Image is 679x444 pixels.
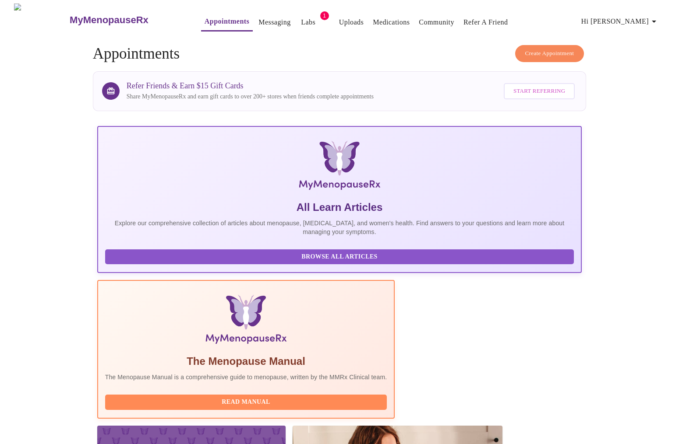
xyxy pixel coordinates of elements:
[105,249,574,265] button: Browse All Articles
[515,45,584,62] button: Create Appointment
[301,16,315,28] a: Labs
[14,3,69,36] img: MyMenopauseRx Logo
[502,79,577,104] a: Start Referring
[105,373,387,381] p: The Menopause Manual is a comprehensive guide to menopause, written by the MMRx Clinical team.
[255,14,294,31] button: Messaging
[150,295,342,347] img: Menopause Manual
[525,49,574,59] span: Create Appointment
[415,14,458,31] button: Community
[258,16,290,28] a: Messaging
[105,398,389,405] a: Read Manual
[504,83,575,99] button: Start Referring
[460,14,512,31] button: Refer a Friend
[336,14,368,31] button: Uploads
[339,16,364,28] a: Uploads
[201,13,253,31] button: Appointments
[320,11,329,20] span: 1
[105,395,387,410] button: Read Manual
[114,397,378,408] span: Read Manual
[114,252,566,262] span: Browse All Articles
[513,86,565,96] span: Start Referring
[578,13,663,30] button: Hi [PERSON_NAME]
[70,14,149,26] h3: MyMenopauseRx
[369,14,413,31] button: Medications
[205,15,249,28] a: Appointments
[69,5,184,35] a: MyMenopauseRx
[178,141,501,193] img: MyMenopauseRx Logo
[373,16,410,28] a: Medications
[105,200,574,214] h5: All Learn Articles
[127,92,374,101] p: Share MyMenopauseRx and earn gift cards to over 200+ stores when friends complete appointments
[105,219,574,236] p: Explore our comprehensive collection of articles about menopause, [MEDICAL_DATA], and women's hea...
[93,45,587,63] h4: Appointments
[127,81,374,91] h3: Refer Friends & Earn $15 Gift Cards
[419,16,454,28] a: Community
[294,14,322,31] button: Labs
[581,15,659,28] span: Hi [PERSON_NAME]
[105,252,576,260] a: Browse All Articles
[105,354,387,368] h5: The Menopause Manual
[463,16,508,28] a: Refer a Friend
